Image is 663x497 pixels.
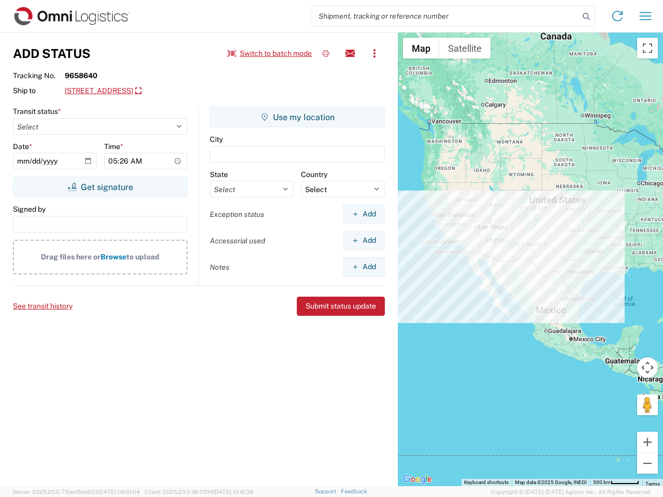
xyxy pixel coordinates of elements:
[126,253,160,261] span: to upload
[13,107,61,116] label: Transit status
[311,6,579,26] input: Shipment, tracking or reference number
[12,489,140,495] span: Server: 2025.20.0-710e05ee653
[491,487,651,496] span: Copyright © [DATE]-[DATE] Agistix Inc., All Rights Reserved
[400,473,435,486] a: Open this area in Google Maps (opens a new window)
[403,38,439,59] button: Show street map
[464,479,509,486] button: Keyboard shortcuts
[515,479,587,485] span: Map data ©2025 Google, INEGI
[343,257,385,276] button: Add
[13,46,91,61] h3: Add Status
[637,453,658,474] button: Zoom out
[593,479,611,485] span: 500 km
[301,170,327,179] label: Country
[210,170,228,179] label: State
[13,298,73,315] button: See transit history
[210,210,264,219] label: Exception status
[645,481,660,487] a: Terms
[213,489,253,495] span: [DATE] 10:16:38
[637,38,658,59] button: Toggle fullscreen view
[637,357,658,378] button: Map camera controls
[41,253,100,261] span: Drag files here or
[65,71,97,80] strong: 9658640
[210,262,229,272] label: Notes
[13,142,32,151] label: Date
[65,82,141,100] a: [STREET_ADDRESS]
[297,297,385,316] button: Submit status update
[98,489,140,495] span: [DATE] 09:51:04
[210,107,385,127] button: Use my location
[210,236,265,245] label: Accessorial used
[343,204,385,224] button: Add
[400,473,435,486] img: Google
[590,479,642,486] button: Map Scale: 500 km per 51 pixels
[145,489,253,495] span: Client: 2025.20.0-8b113f4
[315,488,341,494] a: Support
[637,394,658,415] button: Drag Pegman onto the map to open Street View
[13,86,65,95] span: Ship to
[341,488,367,494] a: Feedback
[210,135,223,144] label: City
[13,71,65,80] span: Tracking No.
[100,253,126,261] span: Browse
[439,38,491,59] button: Show satellite imagery
[343,231,385,250] button: Add
[637,432,658,452] button: Zoom in
[227,45,312,62] button: Switch to batch mode
[13,204,46,214] label: Signed by
[13,177,188,197] button: Get signature
[104,142,123,151] label: Time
